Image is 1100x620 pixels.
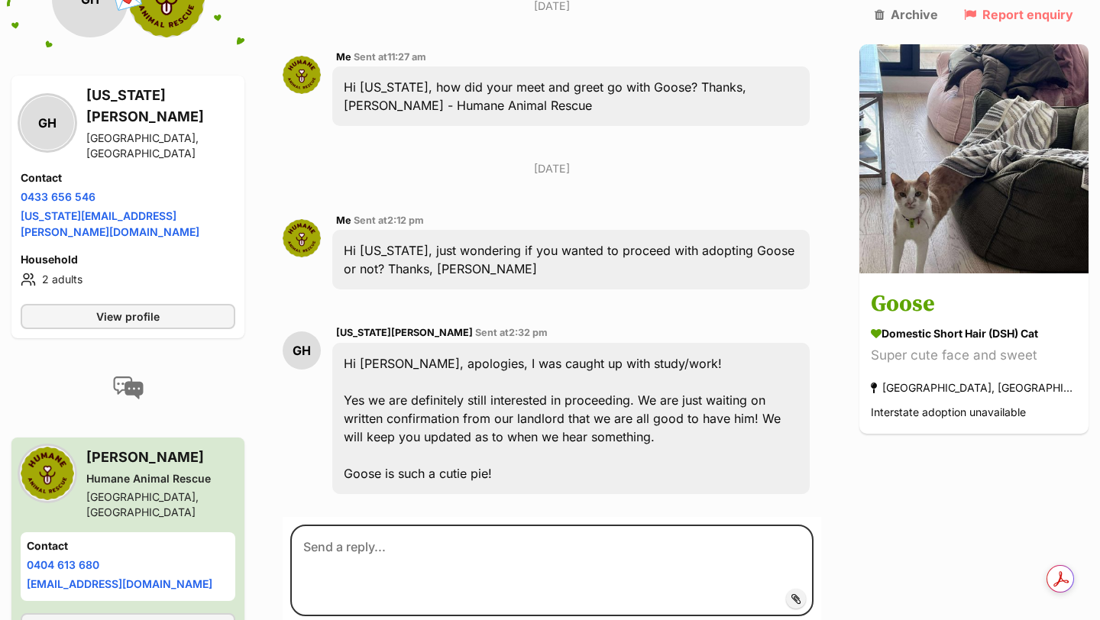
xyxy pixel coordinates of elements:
div: [GEOGRAPHIC_DATA], [GEOGRAPHIC_DATA] [871,378,1077,399]
div: GH [283,331,321,370]
a: [US_STATE][EMAIL_ADDRESS][PERSON_NAME][DOMAIN_NAME] [21,209,199,238]
img: Goose [859,44,1089,273]
div: Hi [PERSON_NAME], apologies, I was caught up with study/work! Yes we are definitely still interes... [332,343,810,494]
span: Sent at [475,327,548,338]
h4: Household [21,252,235,267]
a: Goose Domestic Short Hair (DSH) Cat Super cute face and sweet [GEOGRAPHIC_DATA], [GEOGRAPHIC_DATA... [859,276,1089,434]
img: Melissa Green profile pic [283,56,321,94]
div: GH [21,96,74,150]
div: Super cute face and sweet [871,346,1077,367]
span: Me [336,215,351,226]
li: 2 adults [21,270,235,289]
span: Sent at [354,215,424,226]
img: Melissa Green profile pic [283,219,321,257]
h4: Contact [27,538,229,554]
a: View profile [21,304,235,329]
span: Sent at [354,51,426,63]
span: 11:27 am [387,51,426,63]
div: Hi [US_STATE], just wondering if you wanted to proceed with adopting Goose or not? Thanks, [PERSO... [332,230,810,289]
span: [US_STATE][PERSON_NAME] [336,327,473,338]
div: Humane Animal Rescue [86,471,235,486]
h3: [US_STATE][PERSON_NAME] [86,85,235,128]
div: [GEOGRAPHIC_DATA], [GEOGRAPHIC_DATA] [86,489,235,520]
div: [GEOGRAPHIC_DATA], [GEOGRAPHIC_DATA] [86,131,235,161]
span: 2:32 pm [509,327,548,338]
a: Report enquiry [964,8,1073,21]
span: View profile [96,308,160,325]
div: Domestic Short Hair (DSH) Cat [871,326,1077,342]
span: Interstate adoption unavailable [871,406,1026,419]
h3: [PERSON_NAME] [86,447,235,468]
img: Humane Animal Rescue profile pic [21,447,74,500]
a: 0404 613 680 [27,558,99,571]
a: [EMAIL_ADDRESS][DOMAIN_NAME] [27,577,212,590]
h4: Contact [21,170,235,186]
div: Hi [US_STATE], how did your meet and greet go with Goose? Thanks, [PERSON_NAME] - Humane Animal R... [332,66,810,126]
span: Me [336,51,351,63]
p: [DATE] [283,160,821,176]
span: 2:12 pm [387,215,424,226]
a: 0433 656 546 [21,190,95,203]
img: conversation-icon-4a6f8262b818ee0b60e3300018af0b2d0b884aa5de6e9bcb8d3d4eeb1a70a7c4.svg [113,376,144,399]
h3: Goose [871,288,1077,322]
a: Archive [875,8,938,21]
